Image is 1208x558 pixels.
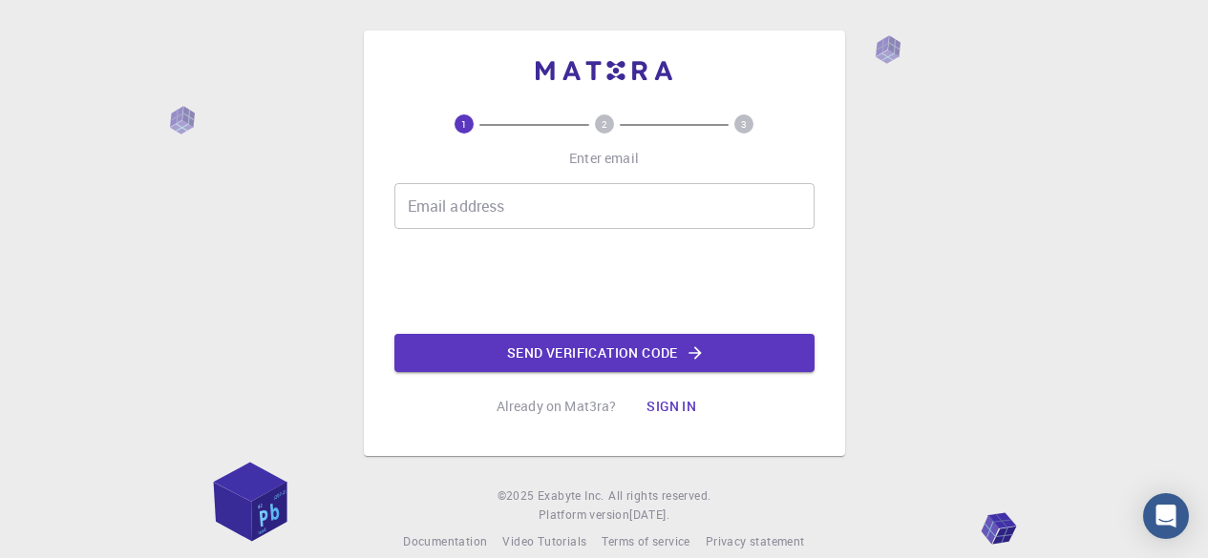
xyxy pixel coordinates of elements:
a: Exabyte Inc. [538,486,604,506]
a: Video Tutorials [502,532,586,551]
button: Sign in [631,387,711,425]
a: Documentation [403,532,487,551]
span: Platform version [539,506,629,525]
text: 1 [461,117,467,131]
a: [DATE]. [629,506,669,525]
span: Exabyte Inc. [538,487,604,503]
a: Terms of service [602,532,689,551]
p: Already on Mat3ra? [497,397,617,416]
span: Privacy statement [706,533,805,548]
button: Send verification code [394,334,815,372]
span: Video Tutorials [502,533,586,548]
text: 3 [741,117,747,131]
span: All rights reserved. [608,486,710,506]
p: Enter email [569,149,639,168]
iframe: reCAPTCHA [459,244,750,319]
div: Open Intercom Messenger [1143,493,1189,539]
span: Terms of service [602,533,689,548]
text: 2 [602,117,607,131]
a: Privacy statement [706,532,805,551]
span: Documentation [403,533,487,548]
span: [DATE] . [629,506,669,522]
span: © 2025 [498,486,538,506]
